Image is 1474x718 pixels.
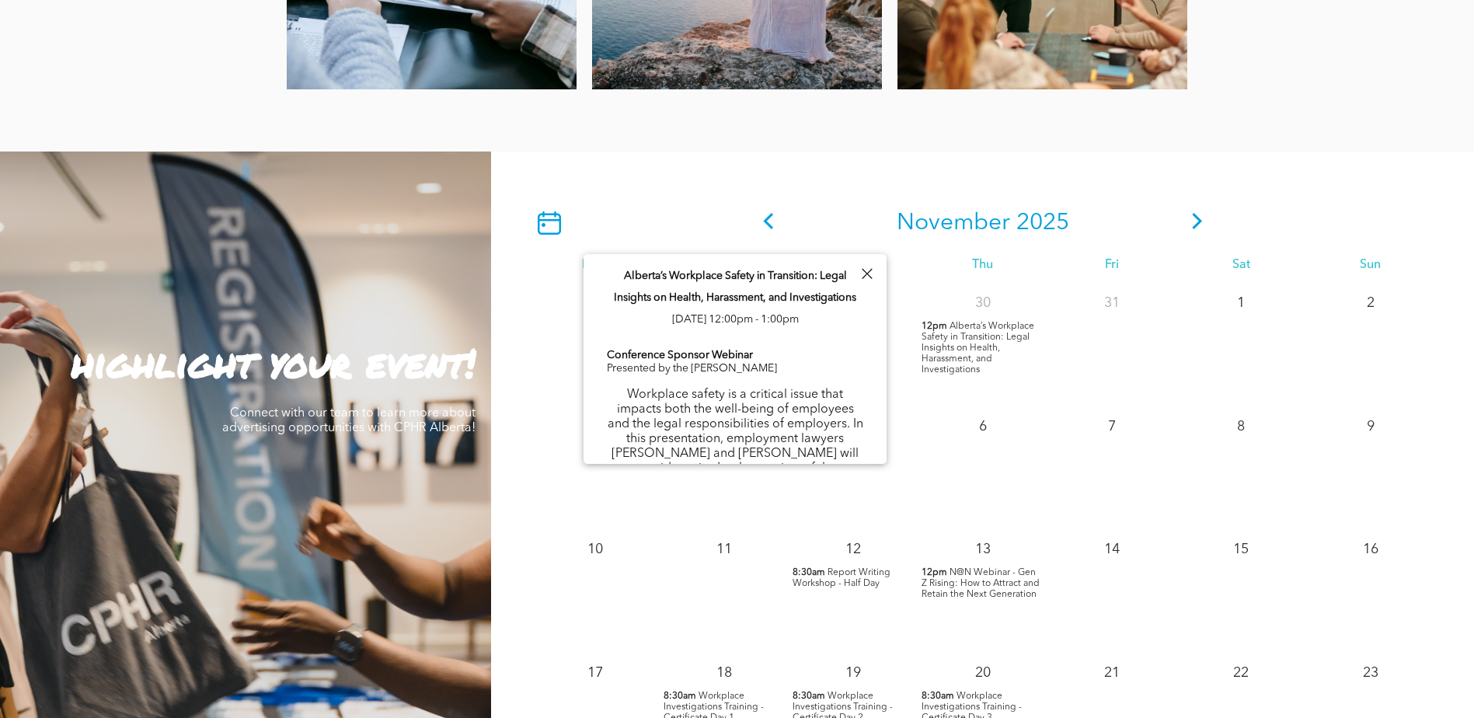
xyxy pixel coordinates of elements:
p: 17 [581,659,609,687]
span: 12pm [922,321,947,332]
p: 22 [1227,659,1255,687]
p: 9 [1357,413,1385,441]
p: 7 [1098,413,1126,441]
span: 8:30am [793,567,825,578]
p: 8 [1227,413,1255,441]
p: 30 [969,289,997,317]
span: [DATE] 12:00pm - 1:00pm [672,314,799,325]
p: 20 [969,659,997,687]
span: November HR Roundtable [664,445,745,465]
span: 8:30am [922,691,954,702]
p: 6 [969,413,997,441]
p: 23 [1357,659,1385,687]
span: Alberta’s Workplace Safety in Transition: Legal Insights on Health, Harassment, and Investigations [614,270,856,303]
p: 10 [581,535,609,563]
p: 16 [1357,535,1385,563]
p: 2 [1357,289,1385,317]
p: 31 [1098,289,1126,317]
span: 8:30am [664,691,696,702]
p: 18 [710,659,738,687]
p: 1 [1227,289,1255,317]
div: Mon [530,258,659,273]
p: 12 [839,535,867,563]
div: Sun [1306,258,1435,273]
p: 21 [1098,659,1126,687]
span: N@N Webinar - Gen Z Rising: How to Attract and Retain the Next Generation [922,568,1040,599]
span: Alberta’s Workplace Safety in Transition: Legal Insights on Health, Harassment, and Investigations [922,322,1034,375]
div: Fri [1047,258,1176,273]
p: Workplace safety is a critical issue that impacts both the well-being of employees and the legal ... [607,388,863,565]
p: 14 [1098,535,1126,563]
span: 12pm [922,567,947,578]
div: Sat [1176,258,1305,273]
b: Conference Sponsor Webinar [607,350,753,361]
p: 11 [710,535,738,563]
p: 13 [969,535,997,563]
span: November [897,211,1010,235]
strong: highlight your event! [71,335,476,390]
p: 19 [839,659,867,687]
p: 15 [1227,535,1255,563]
span: 2025 [1016,211,1069,235]
p: 27 [581,289,609,317]
span: Report Writing Workshop - Half Day [793,568,890,588]
div: Thu [918,258,1047,273]
span: 8:30am [793,691,825,702]
p: 3 [581,413,609,441]
span: Connect with our team to learn more about advertising opportunities with CPHR Alberta! [222,407,476,434]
